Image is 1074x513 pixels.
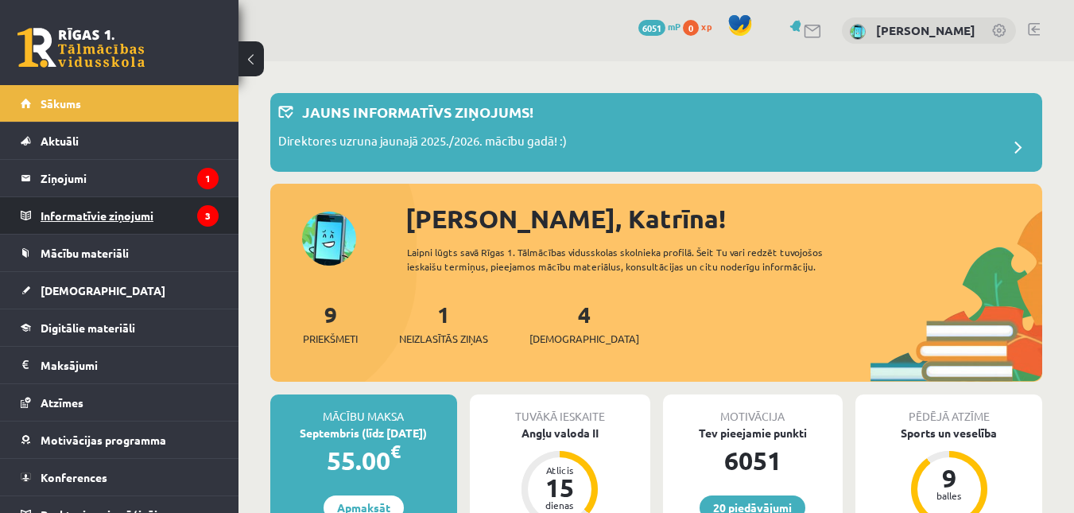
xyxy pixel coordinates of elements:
[270,441,457,480] div: 55.00
[21,422,219,458] a: Motivācijas programma
[668,20,680,33] span: mP
[41,197,219,234] legend: Informatīvie ziņojumi
[41,433,166,447] span: Motivācijas programma
[536,465,584,475] div: Atlicis
[41,246,129,260] span: Mācību materiāli
[21,197,219,234] a: Informatīvie ziņojumi3
[21,85,219,122] a: Sākums
[270,425,457,441] div: Septembris (līdz [DATE])
[470,425,650,441] div: Angļu valoda II
[41,395,83,410] span: Atzīmes
[303,331,358,347] span: Priekšmeti
[663,425,843,441] div: Tev pieejamie punkti
[390,440,401,463] span: €
[850,24,866,40] img: Katrīna Šēnfelde
[529,331,639,347] span: [DEMOGRAPHIC_DATA]
[405,200,1042,238] div: [PERSON_NAME], Katrīna!
[17,28,145,68] a: Rīgas 1. Tālmācības vidusskola
[529,300,639,347] a: 4[DEMOGRAPHIC_DATA]
[197,205,219,227] i: 3
[638,20,665,36] span: 6051
[876,22,975,38] a: [PERSON_NAME]
[21,459,219,496] a: Konferences
[41,160,219,196] legend: Ziņojumi
[925,491,973,500] div: balles
[21,384,219,421] a: Atzīmes
[399,300,488,347] a: 1Neizlasītās ziņas
[21,235,219,271] a: Mācību materiāli
[407,245,870,274] div: Laipni lūgts savā Rīgas 1. Tālmācības vidusskolas skolnieka profilā. Šeit Tu vari redzēt tuvojošo...
[278,132,567,154] p: Direktores uzruna jaunajā 2025./2026. mācību gadā! :)
[21,272,219,309] a: [DEMOGRAPHIC_DATA]
[683,20,699,36] span: 0
[21,160,219,196] a: Ziņojumi1
[197,168,219,189] i: 1
[41,347,219,383] legend: Maksājumi
[41,470,107,484] span: Konferences
[21,122,219,159] a: Aktuāli
[41,321,135,335] span: Digitālie materiāli
[536,500,584,510] div: dienas
[21,309,219,346] a: Digitālie materiāli
[855,394,1042,425] div: Pēdējā atzīme
[663,441,843,480] div: 6051
[399,331,488,347] span: Neizlasītās ziņas
[41,283,165,297] span: [DEMOGRAPHIC_DATA]
[270,394,457,425] div: Mācību maksa
[701,20,711,33] span: xp
[855,425,1042,441] div: Sports un veselība
[683,20,719,33] a: 0 xp
[21,347,219,383] a: Maksājumi
[470,394,650,425] div: Tuvākā ieskaite
[278,101,1034,164] a: Jauns informatīvs ziņojums! Direktores uzruna jaunajā 2025./2026. mācību gadā! :)
[302,101,533,122] p: Jauns informatīvs ziņojums!
[663,394,843,425] div: Motivācija
[41,134,79,148] span: Aktuāli
[303,300,358,347] a: 9Priekšmeti
[41,96,81,111] span: Sākums
[925,465,973,491] div: 9
[536,475,584,500] div: 15
[638,20,680,33] a: 6051 mP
